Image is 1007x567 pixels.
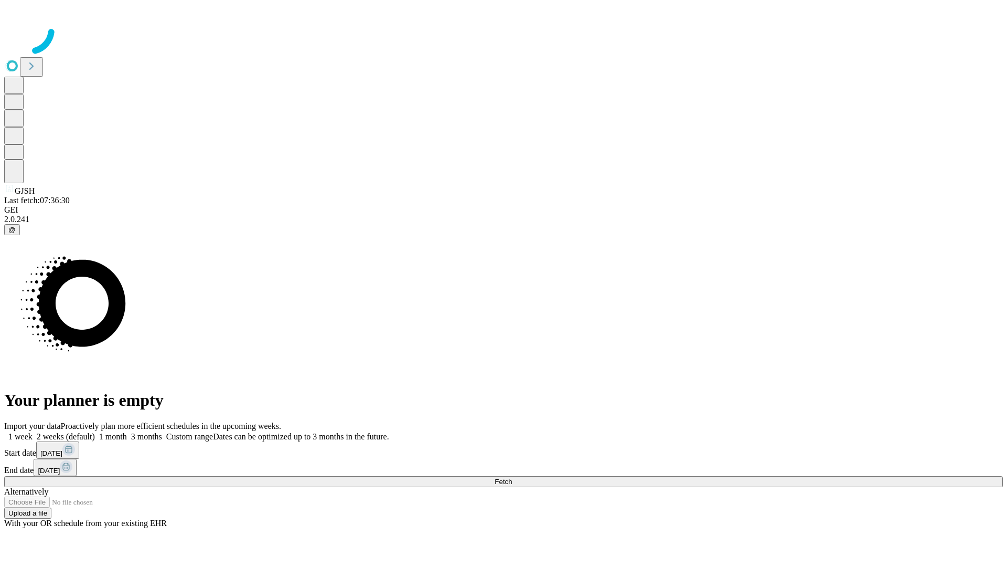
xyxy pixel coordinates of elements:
[4,442,1003,459] div: Start date
[213,432,389,441] span: Dates can be optimized up to 3 months in the future.
[4,459,1003,476] div: End date
[166,432,213,441] span: Custom range
[34,459,77,476] button: [DATE]
[4,196,70,205] span: Last fetch: 07:36:30
[8,226,16,234] span: @
[38,467,60,475] span: [DATE]
[61,422,281,430] span: Proactively plan more efficient schedules in the upcoming weeks.
[40,449,62,457] span: [DATE]
[37,432,95,441] span: 2 weeks (default)
[8,432,33,441] span: 1 week
[4,519,167,528] span: With your OR schedule from your existing EHR
[4,205,1003,215] div: GEI
[4,487,48,496] span: Alternatively
[4,422,61,430] span: Import your data
[15,186,35,195] span: GJSH
[4,391,1003,410] h1: Your planner is empty
[99,432,127,441] span: 1 month
[4,508,51,519] button: Upload a file
[495,478,512,486] span: Fetch
[4,215,1003,224] div: 2.0.241
[4,224,20,235] button: @
[4,476,1003,487] button: Fetch
[36,442,79,459] button: [DATE]
[131,432,162,441] span: 3 months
